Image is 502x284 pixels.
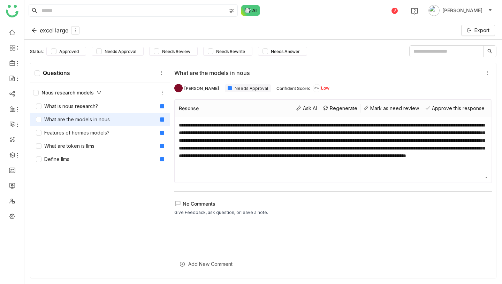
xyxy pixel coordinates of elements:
div: Needs Approval [225,84,271,92]
div: Confident Score: [276,86,310,91]
img: search-type.svg [229,8,235,14]
div: Approve this response [422,104,487,113]
div: [PERSON_NAME] [184,86,219,91]
div: Mark as need review [360,104,422,113]
span: Needs Answer [268,49,303,54]
img: 614311cd187b40350527aed2 [174,84,183,92]
div: Nous research models [30,86,170,100]
img: lms-comment.svg [174,200,181,207]
span: Needs Review [159,49,193,54]
div: Ask AI [293,104,320,113]
div: What are the models in nous [36,116,110,123]
div: What are token is llms [36,142,94,150]
div: 2 [391,8,398,14]
div: Resonse [179,105,199,111]
span: Export [474,26,489,34]
img: avatar [428,5,440,16]
div: excel large [31,26,79,34]
div: Add New Comment [174,255,492,273]
div: Low [313,84,329,92]
img: logo [6,5,18,17]
div: What is nous research? [36,102,98,110]
img: help.svg [411,8,418,15]
div: Status: [30,49,44,54]
div: Define llms [36,155,69,163]
div: Regenerate [320,104,360,113]
div: Questions [35,69,70,76]
button: [PERSON_NAME] [427,5,494,16]
img: ask-buddy-normal.svg [241,5,260,16]
button: Export [461,25,495,36]
span: Approved [56,49,82,54]
span: Needs Approval [102,49,139,54]
div: Give Feedback, ask question, or leave a note. [174,209,268,216]
span: 0% [313,87,321,90]
span: No Comments [183,201,215,207]
div: What are the models in nous [174,69,481,76]
div: Features of hermes models? [36,129,109,137]
span: [PERSON_NAME] [442,7,482,14]
span: Needs Rewrite [213,49,248,54]
div: Nous research models [33,89,101,97]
